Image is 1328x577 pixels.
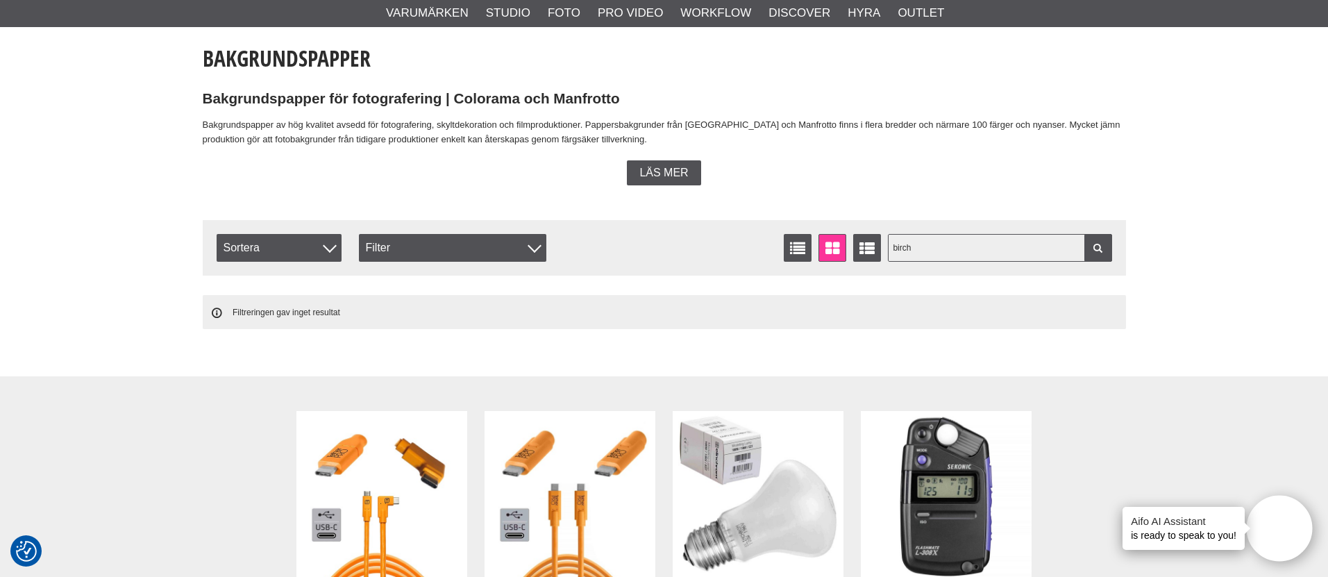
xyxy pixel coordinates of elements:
[203,295,1126,329] span: Filtreringen gav inget resultat
[639,167,688,179] span: Läs mer
[16,539,37,564] button: Samtyckesinställningar
[853,234,881,262] a: Utökad listvisning
[1131,514,1236,528] h4: Aifo AI Assistant
[548,4,580,22] a: Foto
[359,234,546,262] div: Filter
[203,118,1126,147] p: Bakgrundspapper av hög kvalitet avsedd för fotografering, skyltdekoration och filmproduktioner. P...
[898,4,944,22] a: Outlet
[1084,234,1112,262] a: Filtrera
[203,43,1126,74] h1: Bakgrundspapper
[784,234,812,262] a: Listvisning
[203,89,1126,109] h2: Bakgrundspapper för fotografering | Colorama och Manfrotto
[768,4,830,22] a: Discover
[598,4,663,22] a: Pro Video
[1123,507,1245,550] div: is ready to speak to you!
[680,4,751,22] a: Workflow
[386,4,469,22] a: Varumärken
[486,4,530,22] a: Studio
[818,234,846,262] a: Fönstervisning
[848,4,880,22] a: Hyra
[217,234,342,262] span: Sortera
[16,541,37,562] img: Revisit consent button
